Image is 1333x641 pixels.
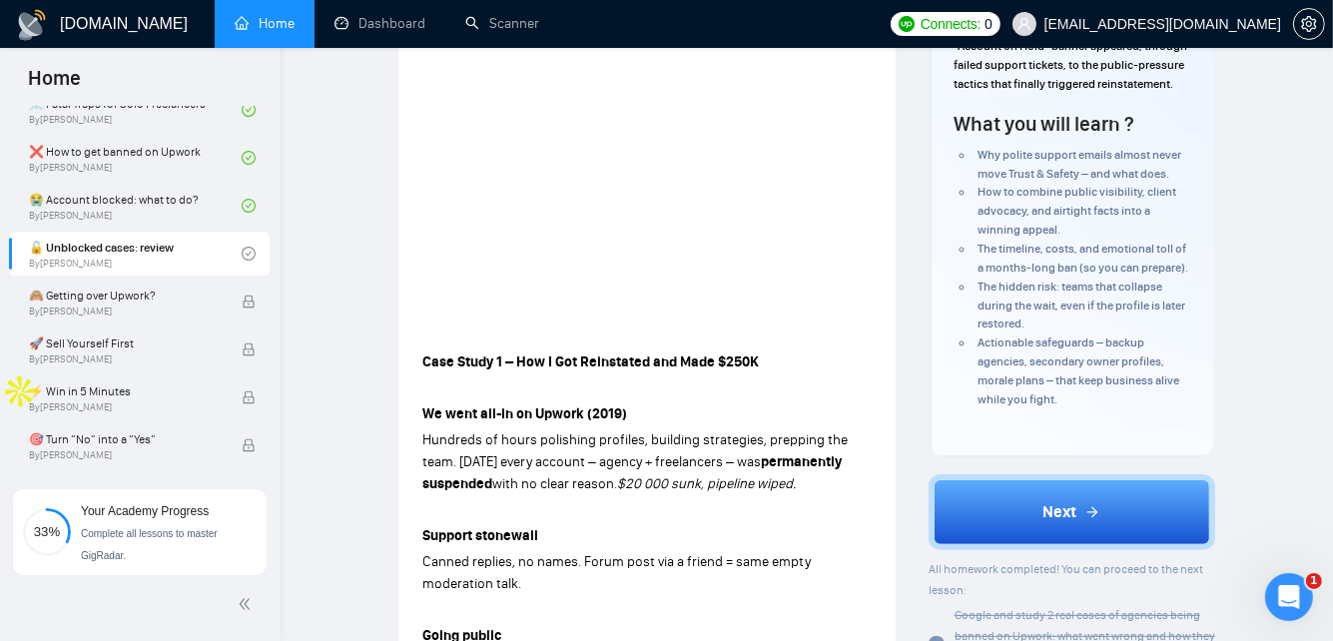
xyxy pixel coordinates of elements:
[81,528,218,561] span: Complete all lessons to master GigRadar.
[16,9,48,41] img: logo
[978,335,1179,406] span: Actionable safeguards – backup agencies, secondary owner profiles, morale plans – that keep busin...
[29,333,221,353] span: 🚀 Sell Yourself First
[29,306,221,318] span: By [PERSON_NAME]
[985,13,993,35] span: 0
[921,13,981,35] span: Connects:
[978,242,1188,275] span: The timeline, costs, and emotional toll of a months-long ban (so you can prepare).
[929,562,1203,597] span: All homework completed! You can proceed to the next lesson:
[929,474,1215,550] button: Next
[29,184,242,228] a: 😭 Account blocked: what to do?By[PERSON_NAME]
[1017,17,1031,31] span: user
[235,15,295,32] a: homeHome
[978,280,1185,331] span: The hidden risk: teams that collapse during the wait, even if the profile is later restored.
[1265,573,1313,621] iframe: Intercom live chat
[29,136,242,180] a: ❌ How to get banned on UpworkBy[PERSON_NAME]
[242,103,256,117] span: check-circle
[422,405,627,422] strong: We went all-in on Upwork (2019)
[12,64,97,106] span: Home
[492,475,617,492] span: with no clear reason.
[1294,16,1324,32] span: setting
[422,431,848,470] span: Hundreds of hours polishing profiles, building strategies, prepping the team. [DATE] every accoun...
[29,232,242,276] a: 🔓 Unblocked cases: reviewBy[PERSON_NAME]
[29,429,221,449] span: 🎯 Turn “No” into a “Yes”
[242,199,256,213] span: check-circle
[422,553,811,592] span: Canned replies, no names. Forum post via a friend = same empty moderation talk.
[334,15,425,32] a: dashboardDashboard
[954,110,1133,138] h4: What you will learn ?
[23,525,71,538] span: 33%
[465,15,539,32] a: searchScanner
[899,16,915,32] img: upwork-logo.png
[238,594,258,614] span: double-left
[422,527,538,544] strong: Support stonewall
[29,286,221,306] span: 🙈 Getting over Upwork?
[617,475,796,492] em: $20 000 sunk, pipeline wiped.
[242,247,256,261] span: check-circle
[1306,573,1322,589] span: 1
[242,295,256,309] span: lock
[81,504,209,518] span: Your Academy Progress
[978,148,1181,181] span: Why polite support emails almost never move Trust & Safety – and what does.
[1293,16,1325,32] a: setting
[1042,500,1076,524] span: Next
[29,449,221,461] span: By [PERSON_NAME]
[29,88,242,132] a: ☠️ Fatal Traps for Solo FreelancersBy[PERSON_NAME]
[978,185,1176,237] span: How to combine public visibility, client advocacy, and airtight facts into a winning appeal.
[242,342,256,356] span: lock
[242,438,256,452] span: lock
[242,151,256,165] span: check-circle
[1293,8,1325,40] button: setting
